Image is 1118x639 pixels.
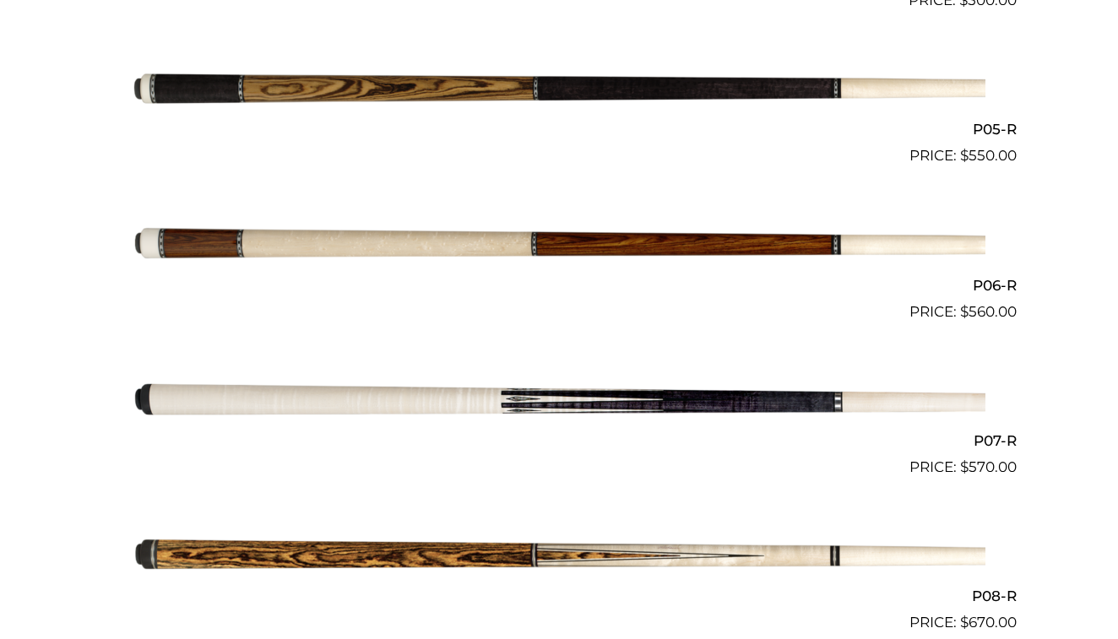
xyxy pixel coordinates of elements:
h2: P05-R [101,114,1017,145]
img: P07-R [133,330,985,472]
bdi: 550.00 [960,147,1017,164]
span: $ [960,303,969,320]
img: P08-R [133,485,985,627]
h2: P08-R [101,581,1017,612]
span: $ [960,614,969,631]
a: P07-R $570.00 [101,330,1017,479]
h2: P07-R [101,425,1017,457]
h2: P06-R [101,269,1017,301]
a: P05-R $550.00 [101,19,1017,167]
span: $ [960,147,969,164]
img: P06-R [133,174,985,316]
bdi: 570.00 [960,458,1017,475]
a: P06-R $560.00 [101,174,1017,322]
a: P08-R $670.00 [101,485,1017,634]
img: P05-R [133,19,985,160]
bdi: 560.00 [960,303,1017,320]
bdi: 670.00 [960,614,1017,631]
span: $ [960,458,969,475]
